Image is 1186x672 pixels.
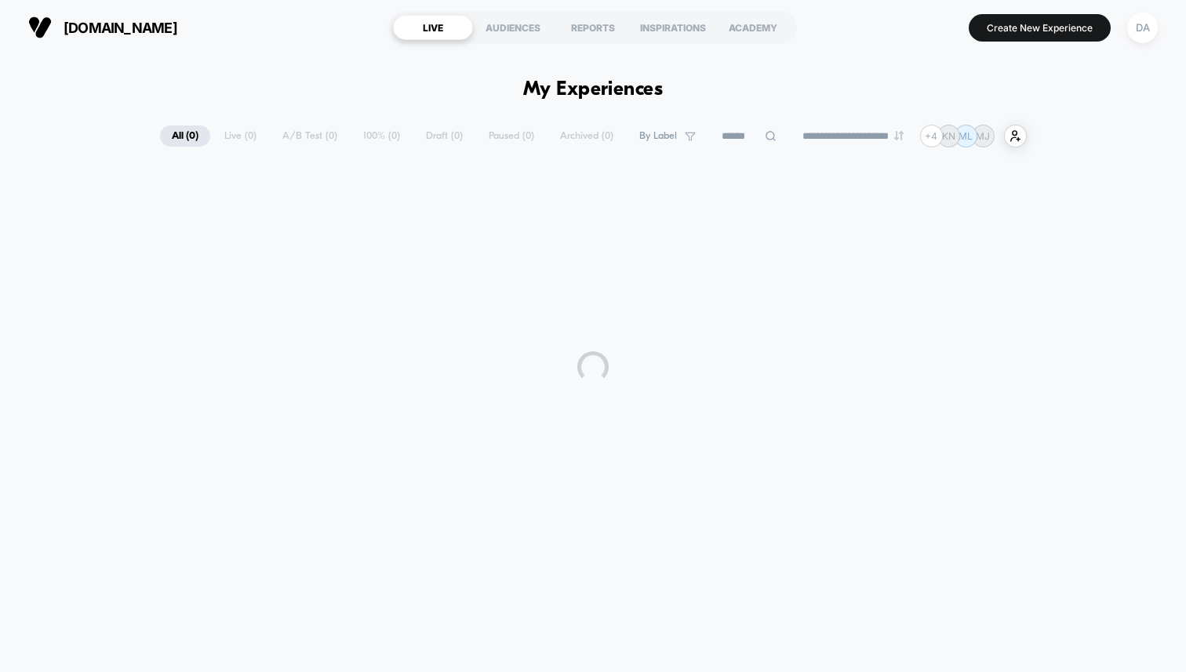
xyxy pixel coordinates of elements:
[24,15,182,40] button: [DOMAIN_NAME]
[523,78,664,101] h1: My Experiences
[1127,13,1158,43] div: DA
[393,15,473,40] div: LIVE
[633,15,713,40] div: INSPIRATIONS
[64,20,177,36] span: [DOMAIN_NAME]
[969,14,1111,42] button: Create New Experience
[1122,12,1162,44] button: DA
[473,15,553,40] div: AUDIENCES
[942,130,955,142] p: KN
[920,125,943,147] div: + 4
[894,131,904,140] img: end
[959,130,973,142] p: ML
[713,15,793,40] div: ACADEMY
[160,125,210,147] span: All ( 0 )
[553,15,633,40] div: REPORTS
[976,130,990,142] p: MJ
[28,16,52,39] img: Visually logo
[639,130,677,142] span: By Label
